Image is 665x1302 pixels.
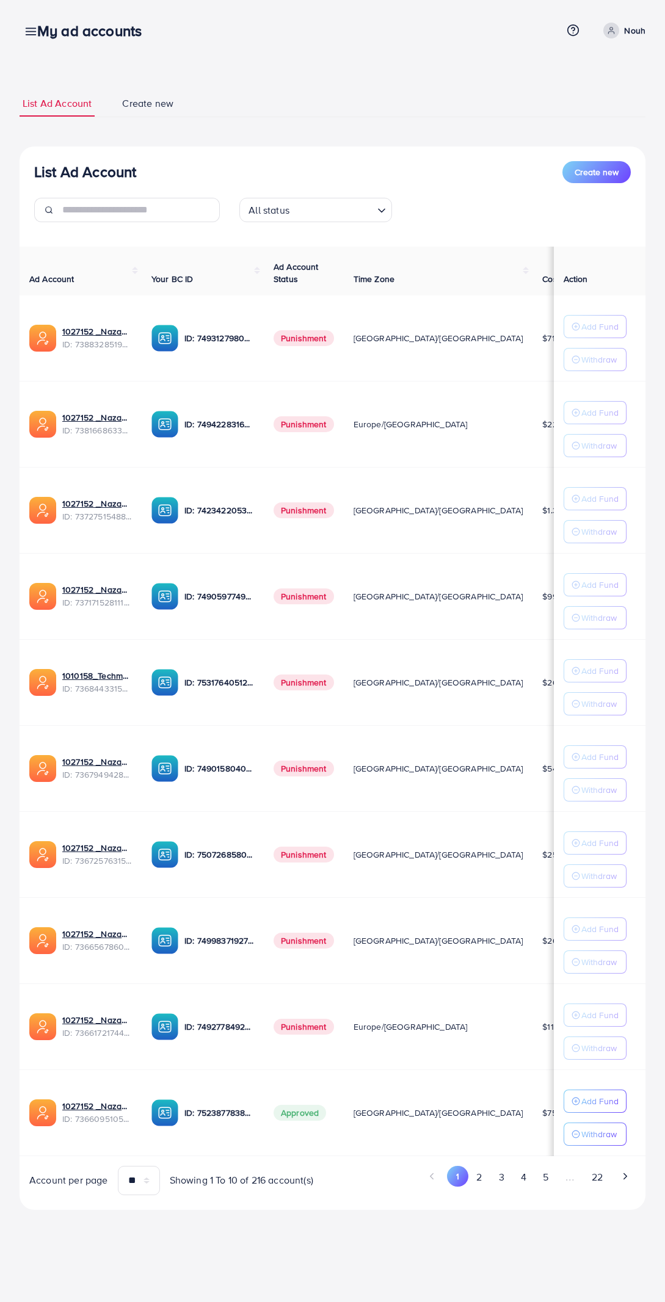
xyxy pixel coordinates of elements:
img: ic-ba-acc.ded83a64.svg [151,927,178,954]
p: ID: 7523877838957576209 [184,1105,254,1120]
button: Add Fund [564,917,627,941]
span: $2226.01 [542,418,578,430]
button: Withdraw [564,520,627,543]
button: Withdraw [564,606,627,629]
button: Go to page 4 [512,1166,534,1188]
img: ic-ba-acc.ded83a64.svg [151,1099,178,1126]
span: Account per page [29,1173,108,1187]
span: ID: 7367257631523782657 [62,855,132,867]
p: Add Fund [581,836,619,850]
button: Add Fund [564,1004,627,1027]
img: ic-ba-acc.ded83a64.svg [151,669,178,696]
p: Withdraw [581,352,617,367]
p: Withdraw [581,696,617,711]
span: $546.22 [542,762,574,775]
a: 1027152 _Nazaagency_018 [62,1014,132,1026]
span: ID: 7367949428067450896 [62,769,132,781]
p: Add Fund [581,1094,619,1109]
div: <span class='underline'>1027152 _Nazaagency_0051</span></br>7366567860828749825 [62,928,132,953]
p: Add Fund [581,319,619,334]
div: <span class='underline'>1027152 _Nazaagency_003</span></br>7367949428067450896 [62,756,132,781]
input: Search for option [293,199,372,219]
span: [GEOGRAPHIC_DATA]/[GEOGRAPHIC_DATA] [354,1107,523,1119]
p: Nouh [624,23,645,38]
p: Add Fund [581,750,619,764]
p: Withdraw [581,610,617,625]
img: ic-ba-acc.ded83a64.svg [151,497,178,524]
span: Punishment [274,588,334,604]
p: ID: 7492778492849930241 [184,1019,254,1034]
button: Add Fund [564,745,627,769]
button: Withdraw [564,778,627,801]
p: Withdraw [581,1127,617,1141]
span: Your BC ID [151,273,194,285]
span: ID: 7366172174454882305 [62,1027,132,1039]
img: ic-ads-acc.e4c84228.svg [29,755,56,782]
div: <span class='underline'>1027152 _Nazaagency_007</span></br>7372751548805726224 [62,497,132,523]
button: Withdraw [564,1036,627,1060]
button: Withdraw [564,864,627,888]
span: Punishment [274,416,334,432]
span: Approved [274,1105,326,1121]
p: Withdraw [581,783,617,797]
p: Add Fund [581,577,619,592]
span: Punishment [274,847,334,863]
div: Search for option [239,198,392,222]
div: <span class='underline'>1010158_Techmanistan pk acc_1715599413927</span></br>7368443315504726017 [62,670,132,695]
span: ID: 7381668633665093648 [62,424,132,436]
a: Nouh [598,23,645,38]
img: ic-ads-acc.e4c84228.svg [29,411,56,438]
p: ID: 7493127980932333584 [184,331,254,345]
span: Ad Account [29,273,74,285]
span: ID: 7368443315504726017 [62,682,132,695]
img: ic-ba-acc.ded83a64.svg [151,1013,178,1040]
span: $2584 [542,848,567,861]
img: ic-ads-acc.e4c84228.svg [29,927,56,954]
span: [GEOGRAPHIC_DATA]/[GEOGRAPHIC_DATA] [354,590,523,602]
p: Add Fund [581,922,619,936]
span: ID: 7366095105679261697 [62,1113,132,1125]
div: <span class='underline'>1027152 _Nazaagency_019</span></br>7388328519014645761 [62,325,132,350]
a: 1027152 _Nazaagency_007 [62,497,132,510]
span: List Ad Account [23,96,92,110]
span: Punishment [274,675,334,690]
span: Europe/[GEOGRAPHIC_DATA] [354,1021,468,1033]
button: Go to page 3 [490,1166,512,1188]
a: 1010158_Techmanistan pk acc_1715599413927 [62,670,132,682]
span: ID: 7372751548805726224 [62,510,132,523]
a: 1027152 _Nazaagency_019 [62,325,132,338]
p: ID: 7494228316518858759 [184,417,254,432]
span: Punishment [274,1019,334,1035]
span: $715 [542,332,560,344]
p: Add Fund [581,491,619,506]
span: Punishment [274,761,334,776]
button: Withdraw [564,692,627,715]
p: Withdraw [581,1041,617,1055]
span: $2664.48 [542,676,579,689]
span: Punishment [274,502,334,518]
button: Withdraw [564,348,627,371]
span: Create new [575,166,619,178]
span: Action [564,273,588,285]
span: $1.31 [542,504,561,516]
a: 1027152 _Nazaagency_003 [62,756,132,768]
span: ID: 7366567860828749825 [62,941,132,953]
img: ic-ba-acc.ded83a64.svg [151,841,178,868]
button: Go to page 1 [447,1166,468,1187]
a: 1027152 _Nazaagency_0051 [62,928,132,940]
span: Create new [122,96,173,110]
span: $7599.63 [542,1107,578,1119]
p: ID: 7531764051207716871 [184,675,254,690]
p: Withdraw [581,438,617,453]
img: ic-ba-acc.ded83a64.svg [151,755,178,782]
span: [GEOGRAPHIC_DATA]/[GEOGRAPHIC_DATA] [354,676,523,689]
div: <span class='underline'>1027152 _Nazaagency_016</span></br>7367257631523782657 [62,842,132,867]
span: [GEOGRAPHIC_DATA]/[GEOGRAPHIC_DATA] [354,332,523,344]
button: Add Fund [564,315,627,338]
div: <span class='underline'>1027152 _Nazaagency_018</span></br>7366172174454882305 [62,1014,132,1039]
span: ID: 7388328519014645761 [62,338,132,350]
p: ID: 7499837192777400321 [184,933,254,948]
p: ID: 7490158040596217873 [184,761,254,776]
div: <span class='underline'>1027152 _Nazaagency_023</span></br>7381668633665093648 [62,411,132,436]
span: Showing 1 To 10 of 216 account(s) [170,1173,313,1187]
